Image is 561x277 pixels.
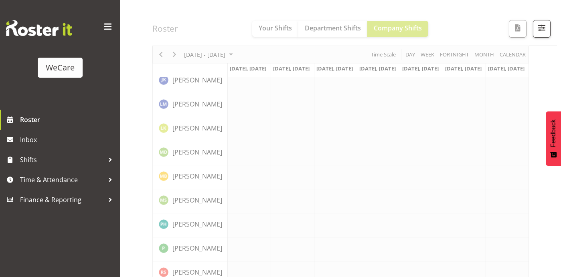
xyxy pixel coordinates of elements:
[550,119,557,147] span: Feedback
[20,154,104,166] span: Shifts
[20,134,116,146] span: Inbox
[20,174,104,186] span: Time & Attendance
[6,20,72,36] img: Rosterit website logo
[46,62,75,74] div: WeCare
[533,20,551,38] button: Filter Shifts
[546,111,561,166] button: Feedback - Show survey
[20,114,116,126] span: Roster
[20,194,104,206] span: Finance & Reporting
